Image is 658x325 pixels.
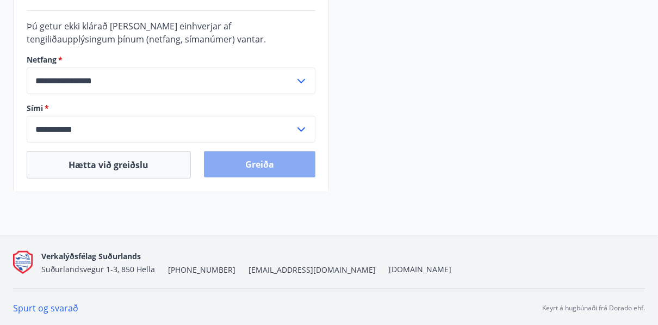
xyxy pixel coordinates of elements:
[168,265,235,275] span: [PHONE_NUMBER]
[27,20,266,45] span: Þú getur ekki klárað [PERSON_NAME] einhverjar af tengiliðaupplýsingum þínum (netfang, símanúmer) ...
[13,251,33,274] img: Q9do5ZaFAFhn9lajViqaa6OIrJ2A2A46lF7VsacK.png
[542,303,645,313] p: Keyrt á hugbúnaði frá Dorado ehf.
[13,302,78,314] a: Spurt og svarað
[27,151,191,179] button: Hætta við greiðslu
[204,151,316,177] button: Greiða
[41,251,141,261] span: Verkalýðsfélag Suðurlands
[27,103,315,114] label: Sími
[27,54,315,65] label: Netfang
[389,264,451,274] a: [DOMAIN_NAME]
[249,265,376,275] span: [EMAIL_ADDRESS][DOMAIN_NAME]
[41,264,155,274] span: Suðurlandsvegur 1-3, 850 Hella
